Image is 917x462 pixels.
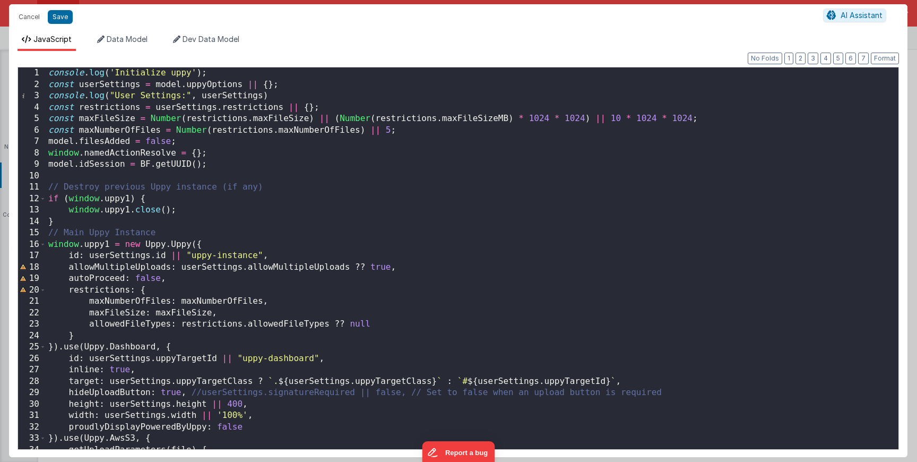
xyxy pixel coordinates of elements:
button: 3 [808,53,818,64]
button: 5 [833,53,843,64]
button: Cancel [13,10,45,24]
button: 4 [820,53,831,64]
span: Data Model [107,35,148,44]
div: 4 [18,102,46,114]
div: 18 [18,262,46,273]
div: 16 [18,239,46,251]
div: 6 [18,125,46,136]
button: 2 [795,53,806,64]
span: Dev Data Model [183,35,239,44]
div: 17 [18,250,46,262]
span: AI Assistant [841,11,883,20]
div: 7 [18,136,46,148]
div: 24 [18,330,46,342]
div: 23 [18,319,46,330]
div: 8 [18,148,46,159]
div: 22 [18,307,46,319]
span: JavaScript [33,35,72,44]
div: 31 [18,410,46,422]
button: Save [48,10,73,24]
div: 33 [18,433,46,444]
div: 19 [18,273,46,285]
div: 9 [18,159,46,170]
button: 1 [784,53,793,64]
div: 1 [18,67,46,79]
button: Format [871,53,899,64]
div: 32 [18,422,46,433]
button: 6 [845,53,856,64]
div: 21 [18,296,46,307]
div: 30 [18,399,46,410]
div: 34 [18,444,46,456]
div: 14 [18,216,46,228]
button: 7 [858,53,869,64]
div: 10 [18,170,46,182]
div: 11 [18,182,46,193]
div: 13 [18,204,46,216]
div: 3 [18,90,46,102]
button: No Folds [748,53,782,64]
div: 5 [18,113,46,125]
div: 25 [18,341,46,353]
div: 29 [18,387,46,399]
div: 12 [18,193,46,205]
div: 28 [18,376,46,388]
div: 26 [18,353,46,365]
div: 15 [18,227,46,239]
div: 2 [18,79,46,91]
div: 20 [18,285,46,296]
button: AI Assistant [823,8,886,22]
div: 27 [18,364,46,376]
